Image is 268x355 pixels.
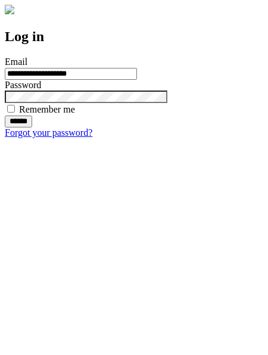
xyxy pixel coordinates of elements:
a: Forgot your password? [5,127,92,138]
label: Password [5,80,41,90]
label: Email [5,57,27,67]
label: Remember me [19,104,75,114]
img: logo-4e3dc11c47720685a147b03b5a06dd966a58ff35d612b21f08c02c0306f2b779.png [5,5,14,14]
h2: Log in [5,29,263,45]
